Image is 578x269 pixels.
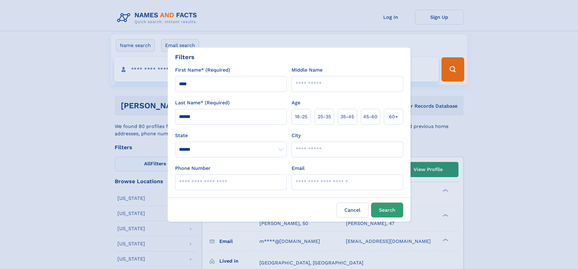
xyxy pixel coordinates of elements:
label: Cancel [336,203,369,217]
span: 60+ [389,113,398,120]
label: City [292,132,301,139]
label: Last Name* (Required) [175,99,230,106]
span: 25‑35 [318,113,331,120]
button: Search [371,203,403,217]
label: Age [292,99,300,106]
label: Email [292,165,305,172]
label: Middle Name [292,66,323,74]
span: 45‑60 [363,113,377,120]
label: Phone Number [175,165,211,172]
span: 35‑45 [340,113,354,120]
label: First Name* (Required) [175,66,230,74]
span: 18‑25 [295,113,307,120]
label: State [175,132,287,139]
div: Filters [175,52,194,62]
